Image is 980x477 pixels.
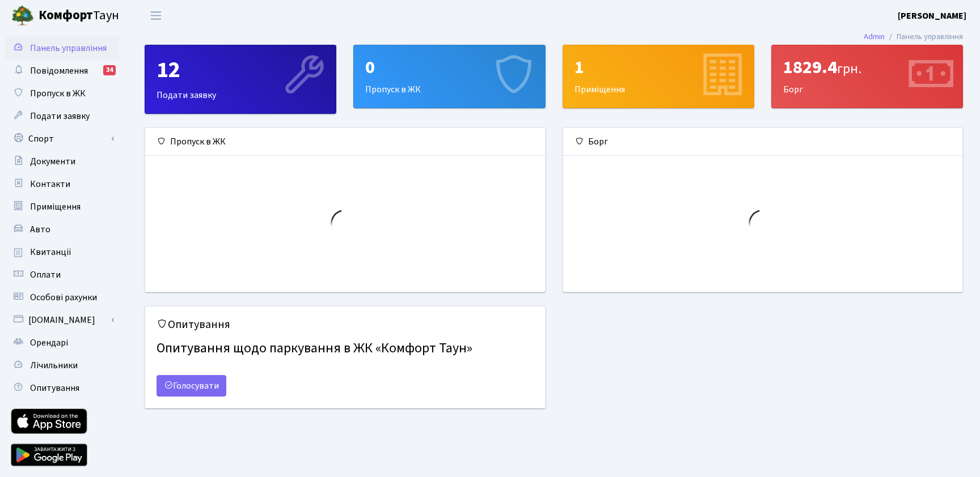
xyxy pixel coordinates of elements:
b: [PERSON_NAME] [898,10,966,22]
a: Опитування [6,377,119,399]
span: Таун [39,6,119,25]
a: Квитанції [6,241,119,263]
a: Пропуск в ЖК [6,82,119,105]
span: Документи [30,155,75,168]
button: Переключити навігацію [142,6,170,25]
span: Авто [30,223,50,236]
span: грн. [837,59,861,79]
a: Лічильники [6,354,119,377]
span: Лічильники [30,359,78,372]
div: Борг [772,45,962,108]
a: Повідомлення34 [6,59,119,82]
a: Орендарі [6,331,119,354]
span: Повідомлення [30,65,88,77]
h5: Опитування [157,318,534,331]
li: Панель управління [885,31,963,43]
a: [DOMAIN_NAME] [6,309,119,331]
div: 12 [157,57,324,84]
span: Приміщення [30,201,81,213]
div: 1 [575,57,742,78]
span: Пропуск в ЖК [30,87,86,100]
span: Панель управління [30,42,107,54]
a: [PERSON_NAME] [898,9,966,23]
a: 12Подати заявку [145,45,336,114]
a: Admin [864,31,885,42]
div: Пропуск в ЖК [145,128,545,156]
a: Панель управління [6,37,119,59]
nav: breadcrumb [847,25,980,49]
h4: Опитування щодо паркування в ЖК «Комфорт Таун» [157,336,534,361]
div: Приміщення [563,45,754,108]
img: logo.png [11,5,34,27]
a: Авто [6,218,119,241]
div: Подати заявку [145,45,336,113]
a: Документи [6,150,119,173]
a: 0Пропуск в ЖК [353,45,545,108]
span: Оплати [30,269,61,281]
div: 0 [365,57,533,78]
a: Особові рахунки [6,286,119,309]
span: Орендарі [30,337,68,349]
div: Пропуск в ЖК [354,45,544,108]
a: Приміщення [6,195,119,218]
div: 34 [103,65,116,75]
a: Голосувати [157,375,226,397]
span: Контакти [30,178,70,190]
a: Спорт [6,127,119,150]
span: Квитанції [30,246,71,258]
a: Контакти [6,173,119,195]
span: Особові рахунки [30,291,97,304]
div: 1829.4 [783,57,951,78]
div: Борг [563,128,963,156]
span: Подати заявку [30,110,90,122]
a: Подати заявку [6,105,119,127]
a: Оплати [6,263,119,286]
a: 1Приміщення [563,45,754,108]
b: Комфорт [39,6,93,24]
span: Опитування [30,382,79,394]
